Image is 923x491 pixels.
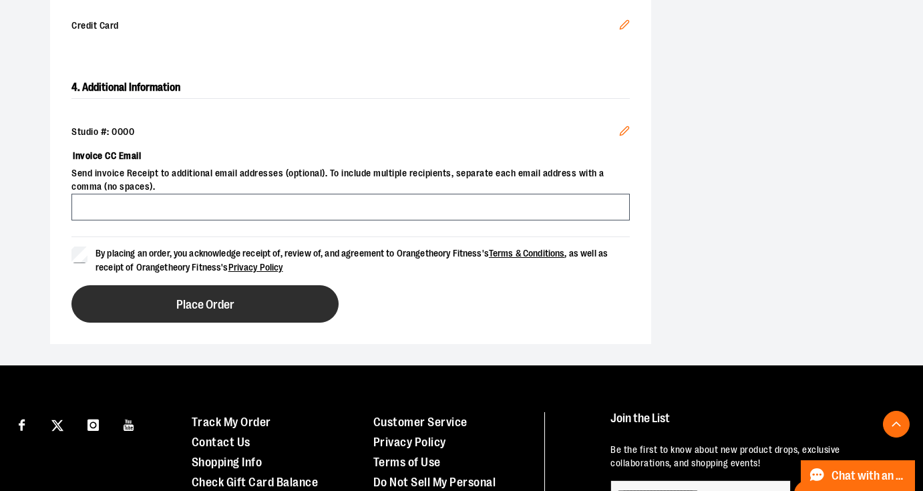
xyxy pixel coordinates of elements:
a: Privacy Policy [228,262,283,273]
a: Shopping Info [192,456,262,469]
a: Contact Us [192,436,250,449]
a: Privacy Policy [373,436,446,449]
a: Visit our Instagram page [81,412,105,436]
h4: Join the List [610,412,898,437]
h2: 4. Additional Information [71,77,630,99]
button: Back To Top [883,411,910,438]
span: Credit Card [71,19,619,34]
a: Visit our X page [46,412,69,436]
a: Terms & Conditions [489,248,565,259]
button: Edit [608,9,640,45]
button: Chat with an Expert [801,460,916,491]
a: Visit our Youtube page [118,412,141,436]
div: Studio #: 0000 [71,126,630,139]
a: Customer Service [373,416,468,429]
a: Track My Order [192,416,271,429]
a: Check Gift Card Balance [192,476,319,489]
span: Place Order [176,299,234,311]
span: By placing an order, you acknowledge receipt of, review of, and agreement to Orangetheory Fitness... [96,248,608,273]
p: Be the first to know about new product drops, exclusive collaborations, and shopping events! [610,444,898,470]
span: Send invoice Receipt to additional email addresses (optional). To include multiple recipients, se... [71,167,630,194]
button: Edit [608,115,640,151]
label: Invoice CC Email [71,144,630,167]
a: Visit our Facebook page [10,412,33,436]
button: Place Order [71,285,339,323]
a: Terms of Use [373,456,441,469]
img: Twitter [51,420,63,432]
span: Chat with an Expert [832,470,907,482]
input: By placing an order, you acknowledge receipt of, review of, and agreement to Orangetheory Fitness... [71,247,87,263]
